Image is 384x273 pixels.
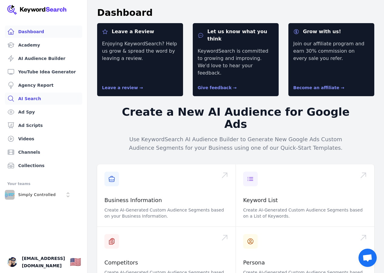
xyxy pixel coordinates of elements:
a: Give feedback [198,85,237,90]
a: YouTube Idea Generator [5,66,82,78]
a: Channels [5,146,82,158]
button: Open user button [7,257,17,267]
span: → [341,85,345,90]
span: [EMAIL_ADDRESS][DOMAIN_NAME] [22,255,65,269]
a: Leave a review [102,85,143,90]
p: Join our affiliate program and earn 30% commission on every sale you refer. [293,40,369,77]
dt: Let us know what you think [198,28,274,43]
div: Open chat [359,249,377,267]
button: Open organization switcher [5,190,73,200]
img: Simply Controlled [5,190,15,200]
p: Simply Controlled [18,192,56,198]
a: Competitors [104,259,138,266]
p: Enjoying KeywordSearch? Help us grow & spread the word by leaving a review. [102,40,178,77]
a: AI Search [5,93,82,105]
h1: Dashboard [97,7,153,18]
dt: Grow with us! [293,28,369,35]
a: Dashboard [5,26,82,38]
a: Keyword List [243,197,278,203]
div: 🇺🇸 [70,257,81,268]
img: Your Company [7,5,67,15]
a: Academy [5,39,82,51]
a: Collections [5,159,82,172]
h2: Create a New AI Audience for Google Ads [119,106,352,130]
a: Ad Scripts [5,119,82,131]
a: Business Information [104,197,162,203]
a: Persona [243,259,265,266]
dt: Leave a Review [102,28,178,35]
div: Your teams [7,180,80,187]
a: Become an affiliate [293,85,344,90]
a: Ad Spy [5,106,82,118]
p: KeywordSearch is committed to growing and improving. We'd love to hear your feedback. [198,47,274,77]
p: Use KeywordSearch AI Audience Builder to Generate New Google Ads Custom Audience Segments for you... [119,135,352,152]
a: Agency Report [5,79,82,91]
a: AI Audience Builder [5,52,82,65]
button: 🇺🇸 [70,256,81,268]
span: → [233,85,237,90]
span: → [139,85,143,90]
a: Videos [5,133,82,145]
